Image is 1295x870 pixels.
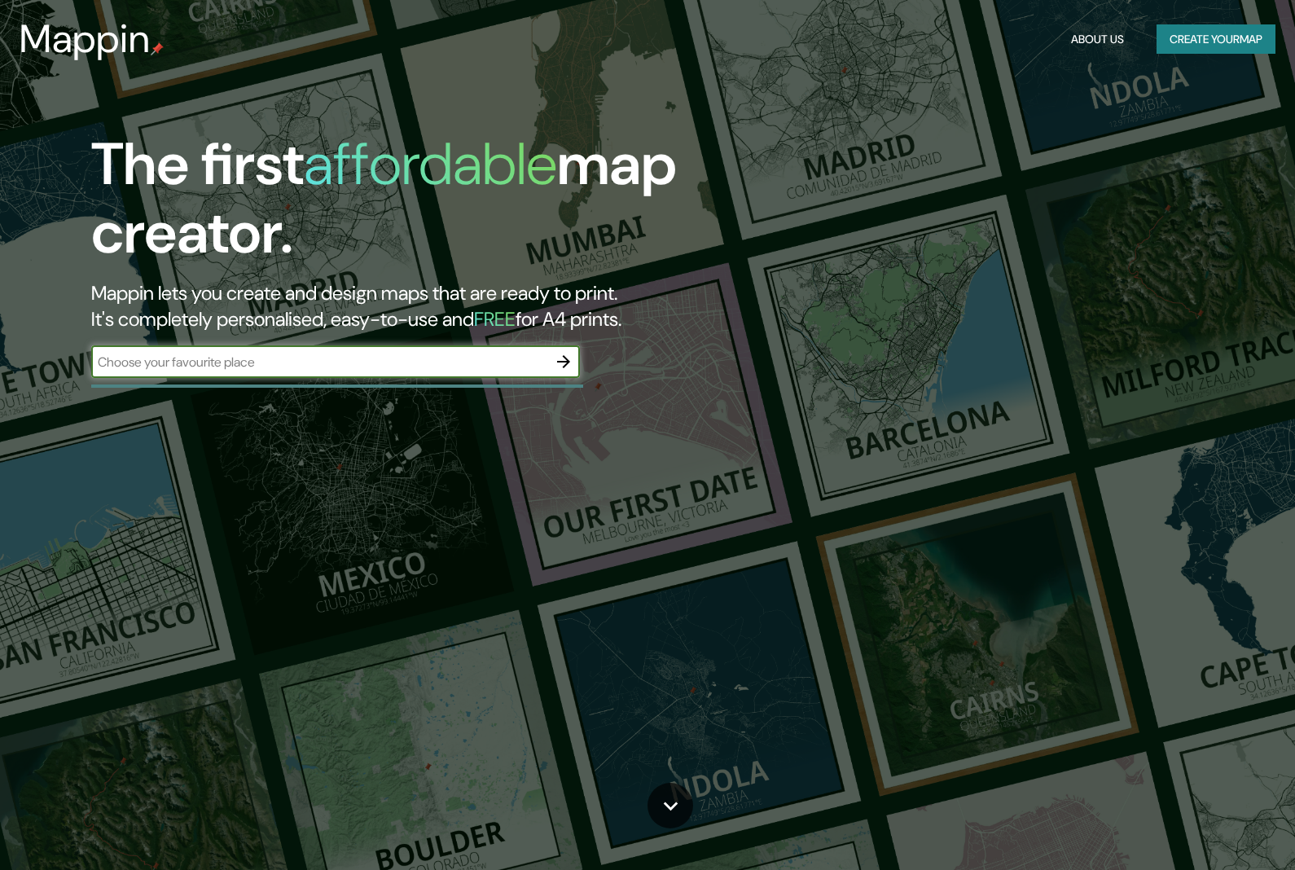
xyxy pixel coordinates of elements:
h3: Mappin [20,16,151,62]
iframe: Help widget launcher [1150,806,1277,852]
input: Choose your favourite place [91,353,547,371]
img: mappin-pin [151,42,164,55]
h1: affordable [304,126,557,202]
h1: The first map creator. [91,130,739,280]
h2: Mappin lets you create and design maps that are ready to print. It's completely personalised, eas... [91,280,739,332]
button: Create yourmap [1157,24,1275,55]
h5: FREE [474,306,516,332]
button: About Us [1065,24,1130,55]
